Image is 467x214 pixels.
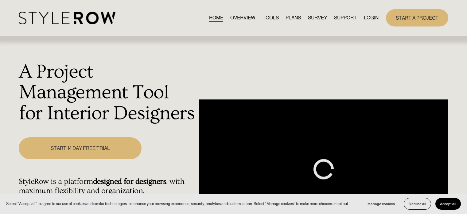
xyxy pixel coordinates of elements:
a: PLANS [286,14,301,22]
span: Decline all [409,202,426,206]
a: LOGIN [364,14,379,22]
button: Accept all [435,198,461,210]
span: Accept all [440,202,456,206]
a: folder dropdown [334,14,357,22]
span: Manage cookies [368,202,395,206]
img: StyleRow [19,12,115,24]
a: START 14 DAY FREE TRIAL [19,137,142,159]
a: HOME [209,14,223,22]
a: OVERVIEW [230,14,255,22]
a: SURVEY [308,14,327,22]
p: Select “Accept all” to agree to our use of cookies and similar technologies to enhance your brows... [6,201,349,207]
button: Decline all [404,198,431,210]
strong: designed for designers [93,177,166,186]
span: SUPPORT [334,14,357,22]
h1: A Project Management Tool for Interior Designers [19,62,196,124]
a: START A PROJECT [386,9,448,26]
a: TOOLS [263,14,279,22]
h4: StyleRow is a platform , with maximum flexibility and organization. [19,177,196,196]
button: Manage cookies [363,198,399,210]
